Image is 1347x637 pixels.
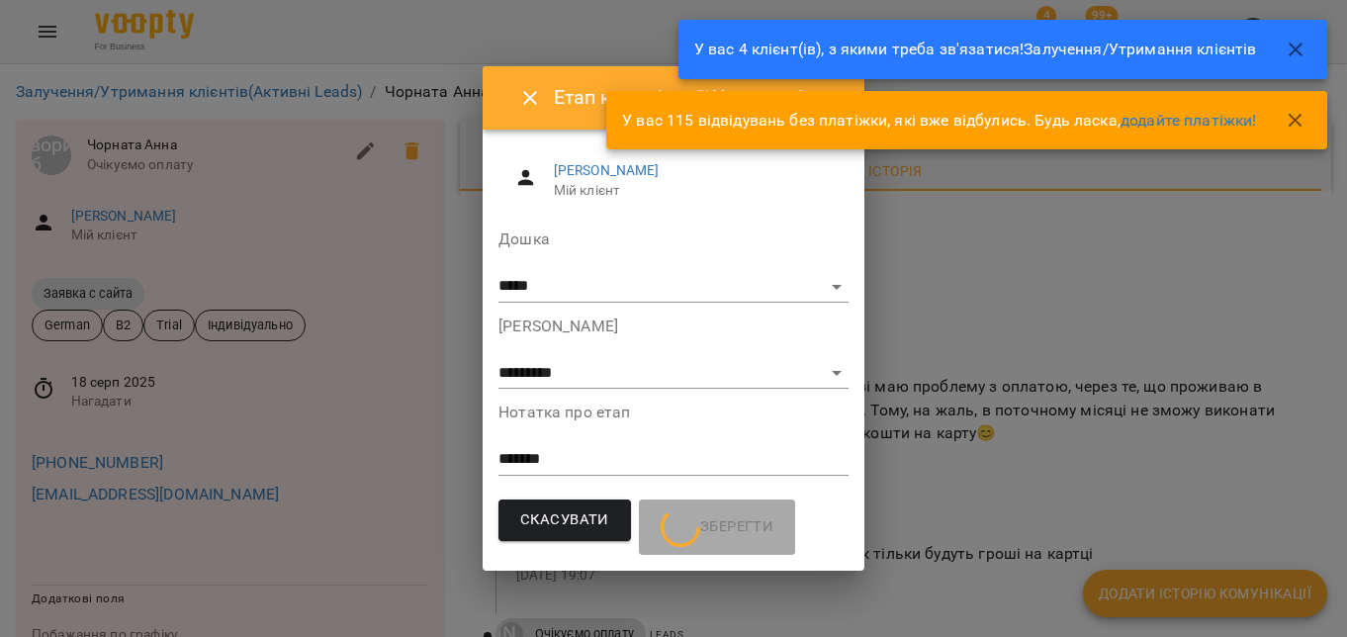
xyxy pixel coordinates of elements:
label: Дошка [498,231,849,247]
a: Залучення/Утримання клієнтів [1024,40,1256,58]
label: Нотатка про етап [498,405,849,420]
label: [PERSON_NAME] [498,318,849,334]
a: додайте платіжки! [1121,111,1257,130]
p: У вас 4 клієнт(ів), з якими треба зв'язатися! [694,38,1257,61]
p: У вас 115 відвідувань без платіжки, які вже відбулись. Будь ласка, [622,109,1256,133]
button: Скасувати [498,500,631,541]
span: Мій клієнт [554,181,833,201]
a: [PERSON_NAME] [554,162,660,178]
span: Скасувати [520,507,609,533]
h6: Етап комунікації Чорната Анна [554,82,841,113]
button: Close [506,74,554,122]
